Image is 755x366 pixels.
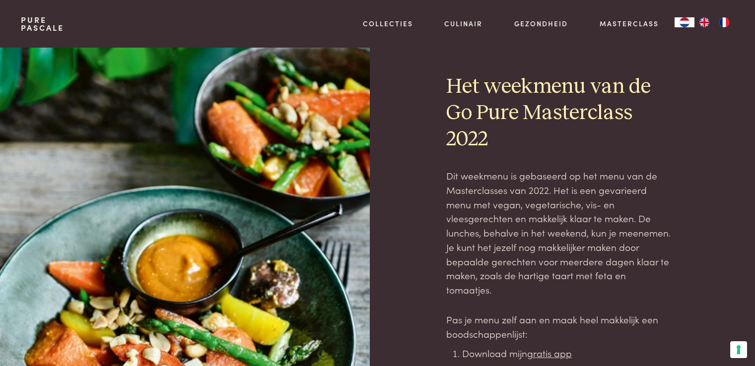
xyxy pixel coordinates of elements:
div: Language [675,17,694,27]
a: Masterclass [600,18,659,29]
a: PurePascale [21,16,64,32]
a: Culinair [444,18,482,29]
li: Download mijn [462,346,674,361]
a: FR [714,17,734,27]
a: Gezondheid [514,18,568,29]
a: gratis app [527,346,572,360]
p: Dit weekmenu is gebaseerd op het menu van de Masterclasses van 2022. Het is een gevarieerd menu m... [446,169,674,297]
a: Collecties [363,18,413,29]
a: EN [694,17,714,27]
ul: Language list [694,17,734,27]
aside: Language selected: Nederlands [675,17,734,27]
a: NL [675,17,694,27]
p: Pas je menu zelf aan en maak heel makkelijk een boodschappenlijst: [446,312,674,341]
h2: Het weekmenu van de Go Pure Masterclass 2022 [446,74,674,153]
button: Uw voorkeuren voor toestemming voor trackingtechnologieën [730,341,747,358]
